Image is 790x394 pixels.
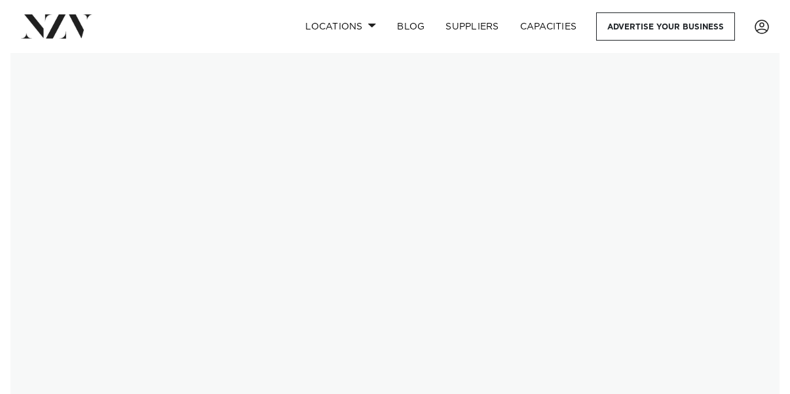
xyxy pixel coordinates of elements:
[386,12,435,41] a: BLOG
[435,12,509,41] a: SUPPLIERS
[510,12,588,41] a: Capacities
[596,12,735,41] a: Advertise your business
[295,12,386,41] a: Locations
[21,14,92,38] img: nzv-logo.png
